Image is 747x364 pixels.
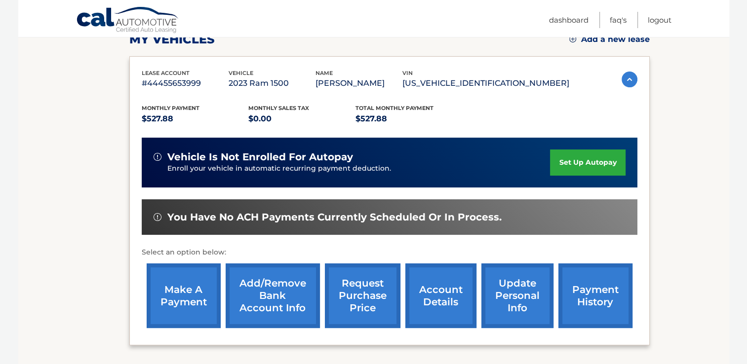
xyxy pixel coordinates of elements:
p: $0.00 [248,112,355,126]
p: [PERSON_NAME] [315,76,402,90]
a: request purchase price [325,263,400,328]
a: FAQ's [610,12,627,28]
span: vehicle is not enrolled for autopay [167,151,353,163]
a: update personal info [481,263,553,328]
h2: my vehicles [129,32,215,47]
p: 2023 Ram 1500 [229,76,315,90]
span: lease account [142,70,190,76]
span: name [315,70,333,76]
p: $527.88 [355,112,463,126]
span: vin [402,70,413,76]
p: #44455653999 [142,76,229,90]
img: accordion-active.svg [622,72,637,87]
a: set up autopay [550,149,625,176]
a: payment history [558,263,632,328]
a: account details [405,263,476,328]
p: [US_VEHICLE_IDENTIFICATION_NUMBER] [402,76,569,90]
a: Add a new lease [569,35,650,44]
span: Total Monthly Payment [355,105,433,111]
a: Cal Automotive [76,6,180,35]
a: Dashboard [549,12,589,28]
img: add.svg [569,36,576,42]
a: Logout [648,12,671,28]
a: make a payment [147,263,221,328]
img: alert-white.svg [154,153,161,161]
p: $527.88 [142,112,249,126]
span: You have no ACH payments currently scheduled or in process. [167,211,502,223]
span: Monthly Payment [142,105,199,111]
p: Enroll your vehicle in automatic recurring payment deduction. [167,163,550,174]
p: Select an option below: [142,247,637,258]
a: Add/Remove bank account info [226,263,320,328]
img: alert-white.svg [154,213,161,221]
span: vehicle [229,70,253,76]
span: Monthly sales Tax [248,105,309,111]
